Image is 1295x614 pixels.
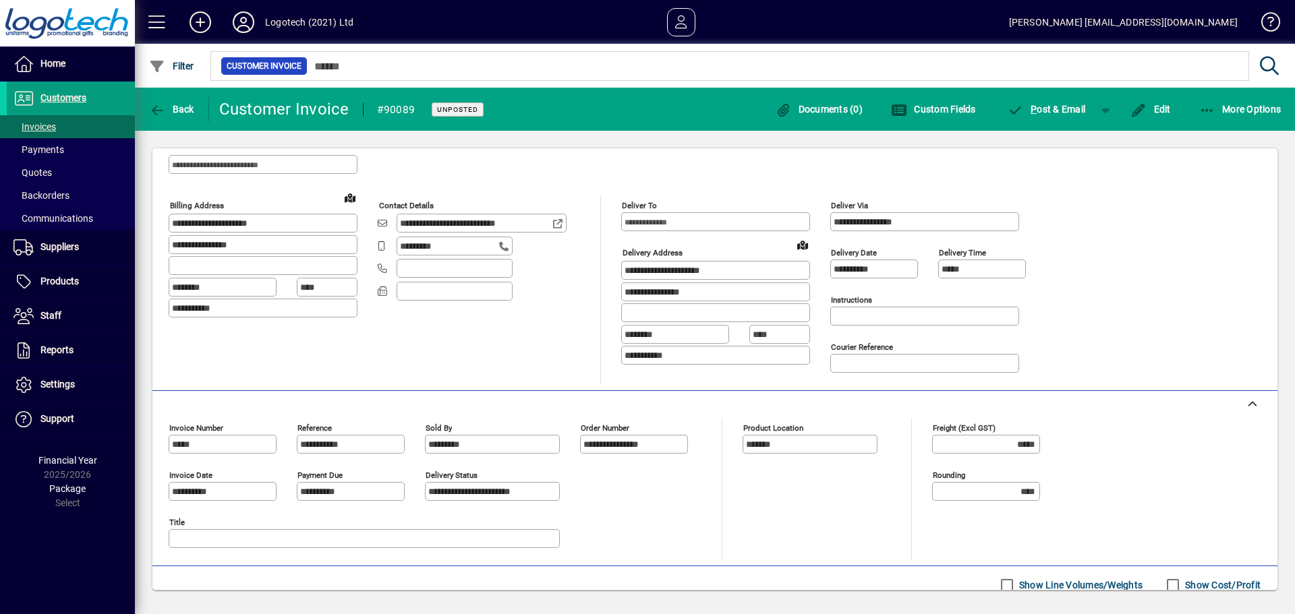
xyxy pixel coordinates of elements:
[7,47,135,81] a: Home
[7,265,135,299] a: Products
[265,11,353,33] div: Logotech (2021) Ltd
[40,241,79,252] span: Suppliers
[7,334,135,367] a: Reports
[169,423,223,433] mat-label: Invoice number
[219,98,349,120] div: Customer Invoice
[933,470,965,480] mat-label: Rounding
[40,379,75,390] span: Settings
[377,99,415,121] div: #90089
[1009,11,1238,33] div: [PERSON_NAME] [EMAIL_ADDRESS][DOMAIN_NAME]
[7,161,135,184] a: Quotes
[13,167,52,178] span: Quotes
[1196,97,1285,121] button: More Options
[437,105,478,114] span: Unposted
[297,423,332,433] mat-label: Reference
[38,455,97,466] span: Financial Year
[792,234,813,255] a: View on map
[7,299,135,333] a: Staff
[888,97,979,121] button: Custom Fields
[7,402,135,436] a: Support
[297,470,343,480] mat-label: Payment due
[831,248,877,257] mat-label: Delivery date
[13,121,56,132] span: Invoices
[581,423,629,433] mat-label: Order number
[13,213,93,224] span: Communications
[831,201,868,210] mat-label: Deliver via
[40,92,86,103] span: Customers
[7,184,135,207] a: Backorders
[1199,104,1282,115] span: More Options
[40,276,79,286] span: Products
[149,104,194,115] span: Back
[169,518,185,527] mat-label: Title
[40,344,74,355] span: Reports
[1130,104,1171,115] span: Edit
[169,470,212,480] mat-label: Invoice date
[939,248,986,257] mat-label: Delivery time
[1251,3,1278,47] a: Knowledge Base
[49,483,86,494] span: Package
[7,368,135,402] a: Settings
[743,423,803,433] mat-label: Product location
[426,470,478,480] mat-label: Delivery status
[7,138,135,161] a: Payments
[1031,104,1037,115] span: P
[891,104,976,115] span: Custom Fields
[13,190,69,201] span: Backorders
[426,423,452,433] mat-label: Sold by
[13,144,64,155] span: Payments
[1008,104,1086,115] span: ost & Email
[7,115,135,138] a: Invoices
[339,187,361,208] a: View on map
[622,201,657,210] mat-label: Deliver To
[831,295,872,305] mat-label: Instructions
[40,310,61,321] span: Staff
[1182,578,1261,592] label: Show Cost/Profit
[40,413,74,424] span: Support
[146,97,198,121] button: Back
[227,59,301,73] span: Customer Invoice
[135,97,209,121] app-page-header-button: Back
[1016,578,1143,592] label: Show Line Volumes/Weights
[775,104,863,115] span: Documents (0)
[1127,97,1174,121] button: Edit
[149,61,194,71] span: Filter
[772,97,866,121] button: Documents (0)
[40,58,65,69] span: Home
[831,342,893,352] mat-label: Courier Reference
[179,10,222,34] button: Add
[7,231,135,264] a: Suppliers
[1001,97,1093,121] button: Post & Email
[222,10,265,34] button: Profile
[146,54,198,78] button: Filter
[933,423,996,433] mat-label: Freight (excl GST)
[7,207,135,230] a: Communications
